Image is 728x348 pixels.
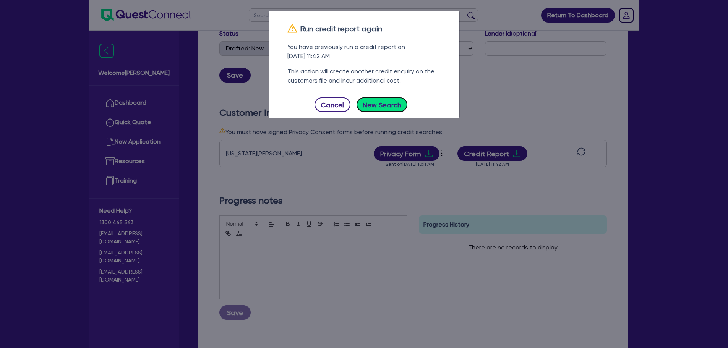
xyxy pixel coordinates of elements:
span: warning [287,23,297,33]
div: You have previously run a credit report on [287,42,441,61]
div: This action will create another credit enquiry on the customers file and incur additional cost. [287,67,441,85]
button: New Search [357,97,408,112]
div: [DATE] 11:42 AM [287,52,441,61]
h3: Run credit report again [287,23,441,33]
button: Cancel [315,97,350,112]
